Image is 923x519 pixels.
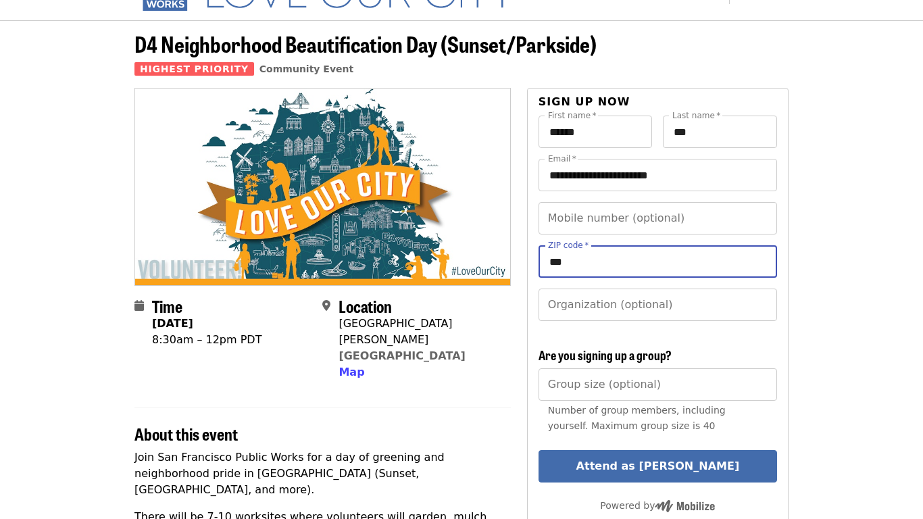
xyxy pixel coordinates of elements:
[539,95,630,108] span: Sign up now
[539,202,777,234] input: Mobile number (optional)
[548,155,576,163] label: Email
[339,294,392,318] span: Location
[134,422,238,445] span: About this event
[152,317,193,330] strong: [DATE]
[339,316,499,348] div: [GEOGRAPHIC_DATA][PERSON_NAME]
[134,28,597,59] span: D4 Neighborhood Beautification Day (Sunset/Parkside)
[539,289,777,321] input: Organization (optional)
[134,449,511,498] p: Join San Francisco Public Works for a day of greening and neighborhood pride in [GEOGRAPHIC_DATA]...
[134,62,254,76] span: Highest Priority
[655,500,715,512] img: Powered by Mobilize
[539,368,777,401] input: [object Object]
[339,366,364,378] span: Map
[135,89,510,285] img: D4 Neighborhood Beautification Day (Sunset/Parkside) organized by SF Public Works
[548,241,589,249] label: ZIP code
[548,405,726,431] span: Number of group members, including yourself. Maximum group size is 40
[600,500,715,511] span: Powered by
[539,245,777,278] input: ZIP code
[672,112,720,120] label: Last name
[539,116,653,148] input: First name
[548,112,597,120] label: First name
[663,116,777,148] input: Last name
[152,294,182,318] span: Time
[539,159,777,191] input: Email
[152,332,261,348] div: 8:30am – 12pm PDT
[539,346,672,364] span: Are you signing up a group?
[134,299,144,312] i: calendar icon
[539,450,777,483] button: Attend as [PERSON_NAME]
[259,64,353,74] a: Community Event
[322,299,330,312] i: map-marker-alt icon
[339,349,465,362] a: [GEOGRAPHIC_DATA]
[339,364,364,380] button: Map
